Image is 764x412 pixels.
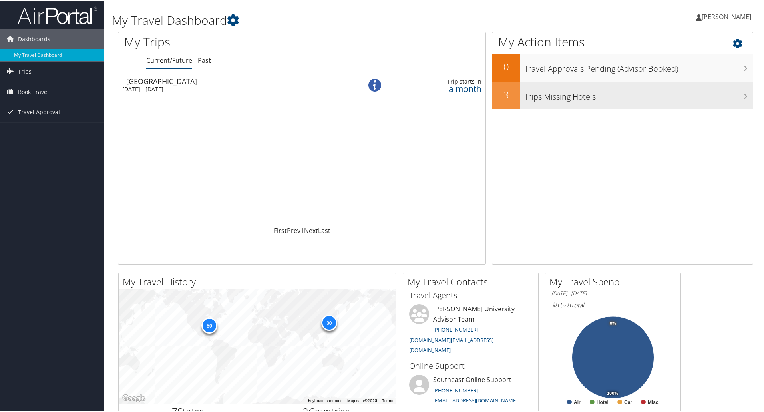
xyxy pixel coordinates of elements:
[607,390,618,395] tspan: 100%
[433,325,478,332] a: [PHONE_NUMBER]
[347,398,377,402] span: Map data ©2025
[321,314,337,330] div: 30
[433,386,478,393] a: [PHONE_NUMBER]
[433,396,517,403] a: [EMAIL_ADDRESS][DOMAIN_NAME]
[551,300,674,309] h6: Total
[407,274,538,288] h2: My Travel Contacts
[405,374,536,407] li: Southeast Online Support
[287,225,300,234] a: Prev
[409,360,532,371] h3: Online Support
[551,289,674,297] h6: [DATE] - [DATE]
[404,77,481,84] div: Trip starts in
[126,77,345,84] div: [GEOGRAPHIC_DATA]
[624,399,632,404] text: Car
[121,392,147,403] img: Google
[121,392,147,403] a: Open this area in Google Maps (opens a new window)
[304,225,318,234] a: Next
[610,320,616,325] tspan: 0%
[404,84,481,92] div: a month
[551,300,571,309] span: $8,528
[18,102,60,121] span: Travel Approval
[524,86,753,102] h3: Trips Missing Hotels
[696,4,759,28] a: [PERSON_NAME]
[409,336,493,353] a: [DOMAIN_NAME][EMAIL_ADDRESS][DOMAIN_NAME]
[18,5,97,24] img: airportal-logo.png
[18,28,50,48] span: Dashboards
[112,11,543,28] h1: My Travel Dashboard
[492,87,520,101] h2: 3
[492,33,753,50] h1: My Action Items
[492,81,753,109] a: 3Trips Missing Hotels
[524,58,753,74] h3: Travel Approvals Pending (Advisor Booked)
[368,78,381,91] img: alert-flat-solid-info.png
[18,61,32,81] span: Trips
[492,53,753,81] a: 0Travel Approvals Pending (Advisor Booked)
[318,225,330,234] a: Last
[597,399,609,404] text: Hotel
[201,317,217,333] div: 50
[18,81,49,101] span: Book Travel
[574,399,581,404] text: Air
[492,59,520,73] h2: 0
[122,85,341,92] div: [DATE] - [DATE]
[702,12,751,20] span: [PERSON_NAME]
[146,55,192,64] a: Current/Future
[382,398,393,402] a: Terms (opens in new tab)
[274,225,287,234] a: First
[648,399,659,404] text: Misc
[300,225,304,234] a: 1
[405,303,536,356] li: [PERSON_NAME] University Advisor Team
[123,274,396,288] h2: My Travel History
[308,397,342,403] button: Keyboard shortcuts
[409,289,532,300] h3: Travel Agents
[549,274,680,288] h2: My Travel Spend
[124,33,326,50] h1: My Trips
[198,55,211,64] a: Past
